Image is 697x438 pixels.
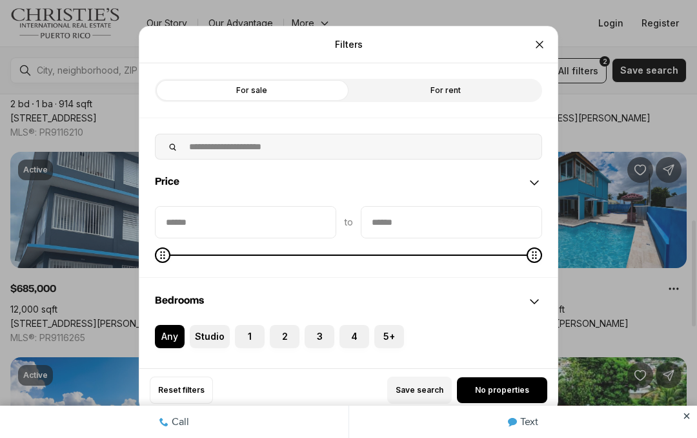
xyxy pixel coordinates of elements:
[155,79,348,102] label: For sale
[527,32,552,57] button: Close
[374,325,404,348] label: 5+
[139,278,558,325] div: Bedrooms
[387,377,452,404] button: Save search
[335,39,363,50] p: Filters
[348,79,542,102] label: For rent
[155,295,204,306] span: Bedrooms
[190,325,230,348] label: Studio
[155,247,170,263] span: Minimum
[475,385,529,395] span: No properties
[396,385,443,395] span: Save search
[457,377,547,403] button: No properties
[527,247,542,263] span: Maximum
[155,176,179,187] span: Price
[139,325,558,371] div: Bedrooms
[270,325,299,348] label: 2
[139,206,558,277] div: Price
[305,325,334,348] label: 3
[344,217,353,227] span: to
[150,377,213,404] button: Reset filters
[156,207,336,238] input: priceMin
[235,325,265,348] label: 1
[139,160,558,206] div: Price
[158,385,205,395] span: Reset filters
[339,325,369,348] label: 4
[361,207,541,238] input: priceMax
[155,325,185,348] label: Any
